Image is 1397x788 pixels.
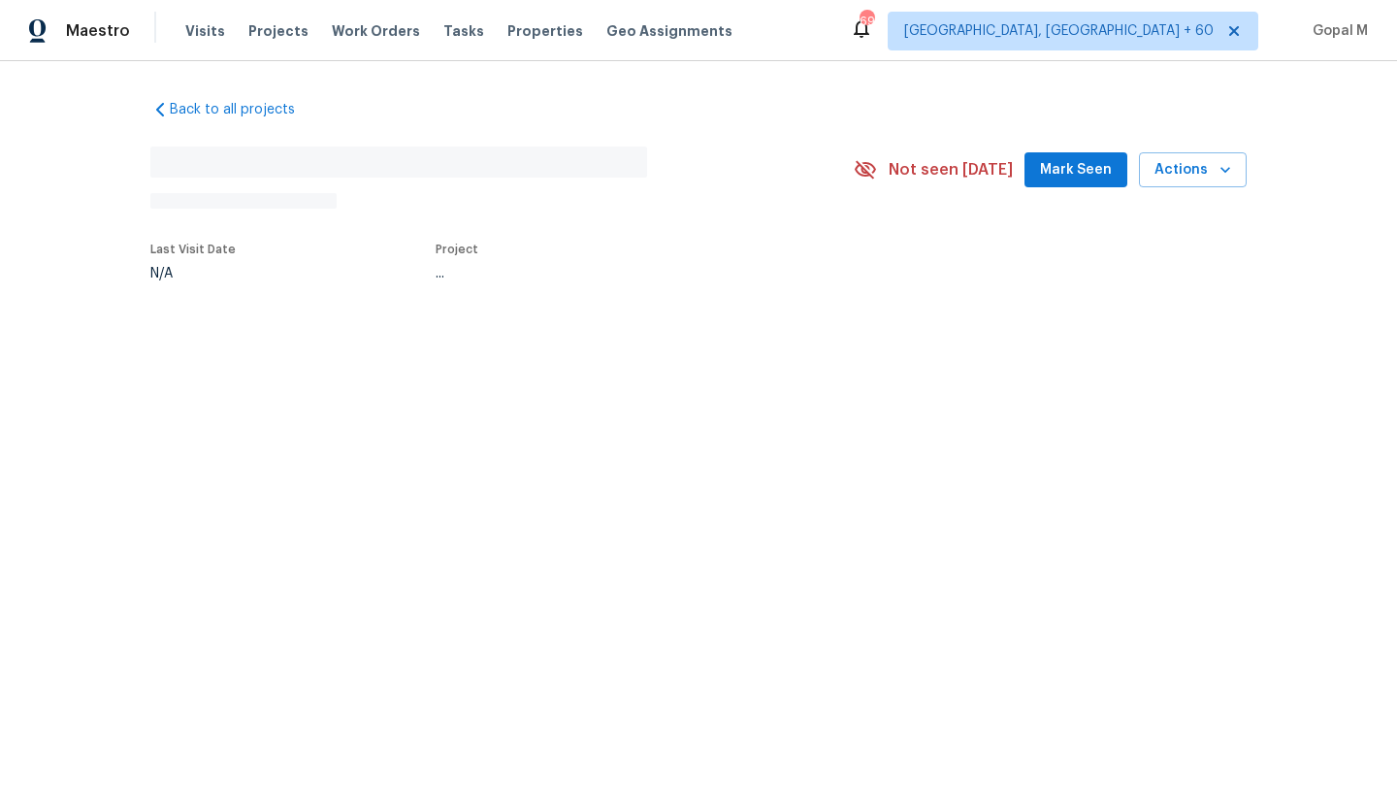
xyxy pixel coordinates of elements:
[436,244,478,255] span: Project
[1024,152,1127,188] button: Mark Seen
[507,21,583,41] span: Properties
[1305,21,1368,41] span: Gopal M
[66,21,130,41] span: Maestro
[436,267,808,280] div: ...
[1040,158,1112,182] span: Mark Seen
[150,267,236,280] div: N/A
[150,244,236,255] span: Last Visit Date
[332,21,420,41] span: Work Orders
[248,21,309,41] span: Projects
[889,160,1013,180] span: Not seen [DATE]
[606,21,732,41] span: Geo Assignments
[150,100,337,119] a: Back to all projects
[443,24,484,38] span: Tasks
[185,21,225,41] span: Visits
[1139,152,1247,188] button: Actions
[904,21,1214,41] span: [GEOGRAPHIC_DATA], [GEOGRAPHIC_DATA] + 60
[1154,158,1231,182] span: Actions
[860,12,873,31] div: 696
